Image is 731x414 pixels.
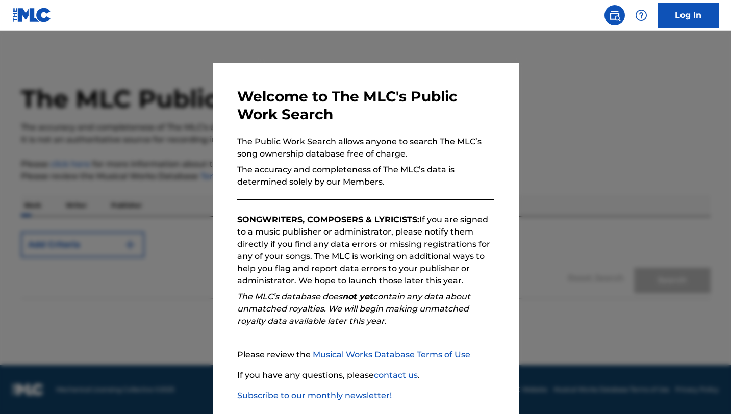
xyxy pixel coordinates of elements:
[313,350,470,359] a: Musical Works Database Terms of Use
[237,349,494,361] p: Please review the
[237,214,494,287] p: If you are signed to a music publisher or administrator, please notify them directly if you find ...
[604,5,625,25] a: Public Search
[237,391,392,400] a: Subscribe to our monthly newsletter!
[374,370,418,380] a: contact us
[342,292,373,301] strong: not yet
[631,5,651,25] div: Help
[658,3,719,28] a: Log In
[237,369,494,381] p: If you have any questions, please .
[609,9,621,21] img: search
[237,136,494,160] p: The Public Work Search allows anyone to search The MLC’s song ownership database free of charge.
[237,164,494,188] p: The accuracy and completeness of The MLC’s data is determined solely by our Members.
[237,292,470,326] em: The MLC’s database does contain any data about unmatched royalties. We will begin making unmatche...
[635,9,647,21] img: help
[680,365,731,414] iframe: Chat Widget
[12,8,52,22] img: MLC Logo
[237,215,419,224] strong: SONGWRITERS, COMPOSERS & LYRICISTS:
[237,88,494,123] h3: Welcome to The MLC's Public Work Search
